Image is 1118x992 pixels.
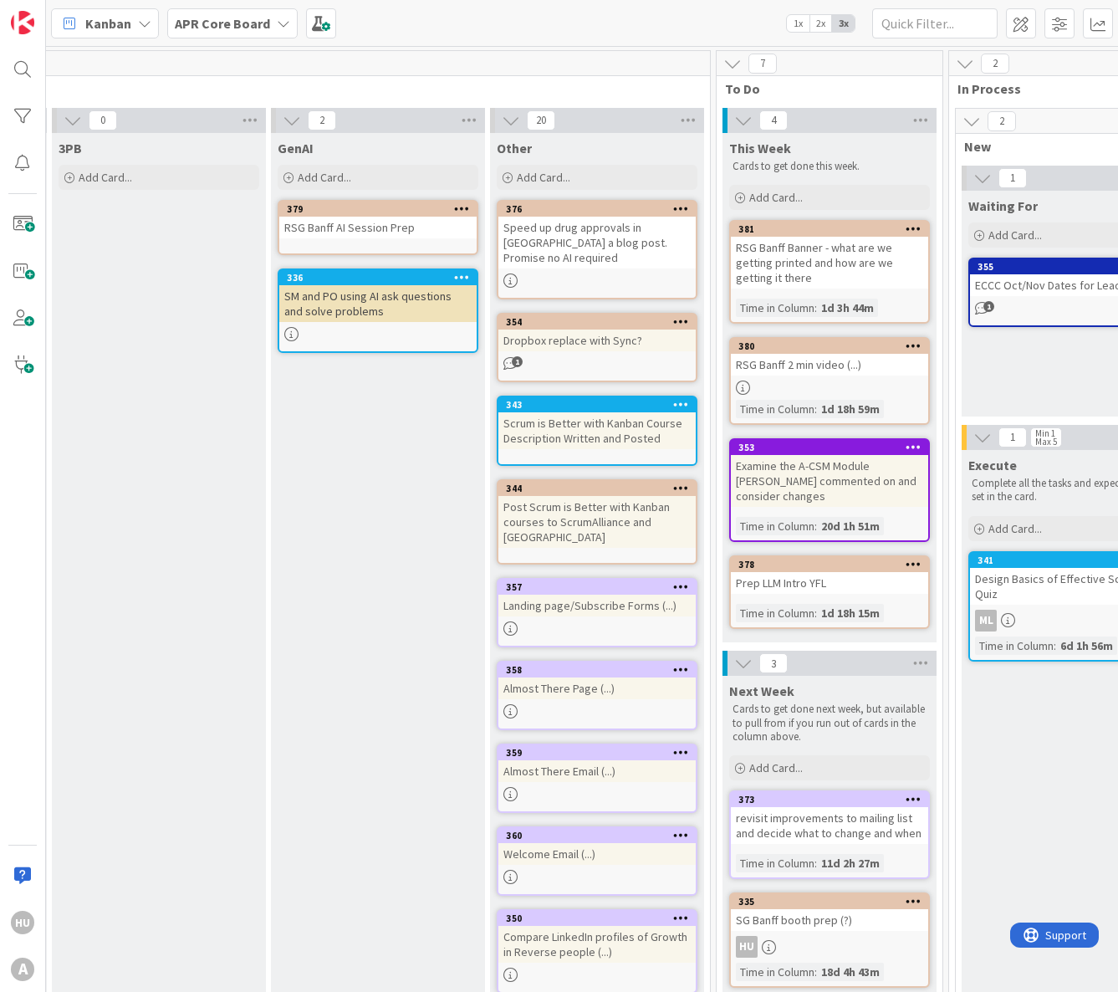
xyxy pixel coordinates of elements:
[11,958,34,981] div: A
[975,637,1054,655] div: Time in Column
[59,140,82,156] span: 3PB
[738,442,928,453] div: 353
[498,580,696,616] div: 357Landing page/Subscribe Forms (...)
[832,15,855,32] span: 3x
[1035,429,1055,437] div: Min 1
[731,909,928,931] div: SG Banff booth prep (?)
[497,200,697,299] a: 376Speed up drug approvals in [GEOGRAPHIC_DATA] a blog post. Promise no AI required
[11,11,34,34] img: Visit kanbanzone.com
[498,843,696,865] div: Welcome Email (...)
[787,15,809,32] span: 1x
[1056,637,1117,655] div: 6d 1h 56m
[85,13,131,33] span: Kanban
[731,237,928,289] div: RSG Banff Banner - what are we getting printed and how are we getting it there
[731,572,928,594] div: Prep LLM Intro YFL
[527,110,555,130] span: 20
[817,854,884,872] div: 11d 2h 27m
[738,794,928,805] div: 373
[817,517,884,535] div: 20d 1h 51m
[731,339,928,354] div: 380
[759,653,788,673] span: 3
[733,160,927,173] p: Cards to get done this week.
[497,826,697,896] a: 360Welcome Email (...)
[988,521,1042,536] span: Add Card...
[809,15,832,32] span: 2x
[817,963,884,981] div: 18d 4h 43m
[749,760,803,775] span: Add Card...
[725,80,921,97] span: To Do
[738,340,928,352] div: 380
[983,301,994,312] span: 1
[287,203,477,215] div: 379
[498,926,696,963] div: Compare LinkedIn profiles of Growth in Reverse people (...)
[738,223,928,235] div: 381
[731,222,928,289] div: 381RSG Banff Banner - what are we getting printed and how are we getting it there
[278,140,314,156] span: GenAI
[814,604,817,622] span: :
[736,936,758,958] div: HU
[498,828,696,865] div: 360Welcome Email (...)
[731,557,928,594] div: 378Prep LLM Intro YFL
[975,610,997,632] div: ML
[79,170,132,185] span: Add Card...
[759,110,788,130] span: 4
[506,316,696,328] div: 354
[731,936,928,958] div: HU
[736,400,814,418] div: Time in Column
[731,807,928,844] div: revisit improvements to mailing list and decide what to change and when
[498,911,696,963] div: 350Compare LinkedIn profiles of Growth in Reverse people (...)
[729,683,794,699] span: Next Week
[498,330,696,351] div: Dropbox replace with Sync?
[497,140,532,156] span: Other
[506,913,696,924] div: 350
[279,270,477,322] div: 336SM and PO using AI ask questions and solve problems
[736,854,814,872] div: Time in Column
[981,54,1009,74] span: 2
[175,15,270,32] b: APR Core Board
[733,703,927,744] p: Cards to get done next week, but available to pull from if you run out of cards in the column above.
[497,661,697,730] a: 358Almost There Page (...)
[988,111,1016,131] span: 2
[506,664,696,676] div: 358
[731,894,928,931] div: 335SG Banff booth prep (?)
[817,400,884,418] div: 1d 18h 59m
[731,792,928,807] div: 373
[731,440,928,455] div: 353
[814,854,817,872] span: :
[35,3,76,23] span: Support
[497,744,697,813] a: 359Almost There Email (...)
[498,481,696,548] div: 344Post Scrum is Better with Kanban courses to ScrumAlliance and [GEOGRAPHIC_DATA]
[498,481,696,496] div: 344
[498,202,696,217] div: 376
[729,892,930,988] a: 335SG Banff booth prep (?)HUTime in Column:18d 4h 43m
[731,440,928,507] div: 353Examine the A-CSM Module [PERSON_NAME] commented on and consider changes
[278,200,478,255] a: 379RSG Banff AI Session Prep
[498,662,696,678] div: 358
[1035,437,1057,446] div: Max 5
[814,517,817,535] span: :
[498,397,696,449] div: 343Scrum is Better with Kanban Course Description Written and Posted
[731,792,928,844] div: 373revisit improvements to mailing list and decide what to change and when
[814,963,817,981] span: :
[512,356,523,367] span: 1
[731,339,928,376] div: 380RSG Banff 2 min video (...)
[498,314,696,351] div: 354Dropbox replace with Sync?
[736,604,814,622] div: Time in Column
[1054,637,1056,655] span: :
[498,202,696,268] div: 376Speed up drug approvals in [GEOGRAPHIC_DATA] a blog post. Promise no AI required
[729,555,930,629] a: 378Prep LLM Intro YFLTime in Column:1d 18h 15m
[298,170,351,185] span: Add Card...
[968,457,1017,473] span: Execute
[279,285,477,322] div: SM and PO using AI ask questions and solve problems
[279,202,477,238] div: 379RSG Banff AI Session Prep
[817,604,884,622] div: 1d 18h 15m
[749,190,803,205] span: Add Card...
[729,790,930,879] a: 373revisit improvements to mailing list and decide what to change and whenTime in Column:11d 2h 27m
[498,678,696,699] div: Almost There Page (...)
[498,745,696,782] div: 359Almost There Email (...)
[731,894,928,909] div: 335
[498,760,696,782] div: Almost There Email (...)
[498,496,696,548] div: Post Scrum is Better with Kanban courses to ScrumAlliance and [GEOGRAPHIC_DATA]
[736,963,814,981] div: Time in Column
[506,203,696,215] div: 376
